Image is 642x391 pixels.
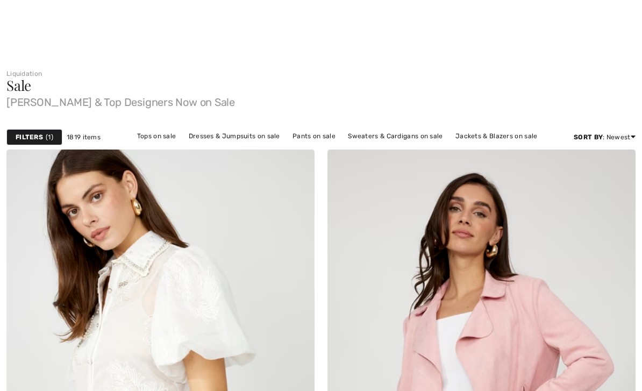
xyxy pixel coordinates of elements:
div: : Newest [574,132,636,142]
a: Liquidation [6,70,42,77]
a: Outerwear on sale [330,143,400,157]
strong: Filters [16,132,43,142]
span: Sale [6,76,31,95]
a: Jackets & Blazers on sale [450,129,543,143]
a: Skirts on sale [275,143,328,157]
span: 1 [46,132,53,142]
strong: Sort By [574,133,603,141]
span: 1819 items [67,132,101,142]
a: Dresses & Jumpsuits on sale [183,129,286,143]
a: Pants on sale [287,129,341,143]
a: Sweaters & Cardigans on sale [343,129,448,143]
span: [PERSON_NAME] & Top Designers Now on Sale [6,93,636,108]
a: Tops on sale [132,129,182,143]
